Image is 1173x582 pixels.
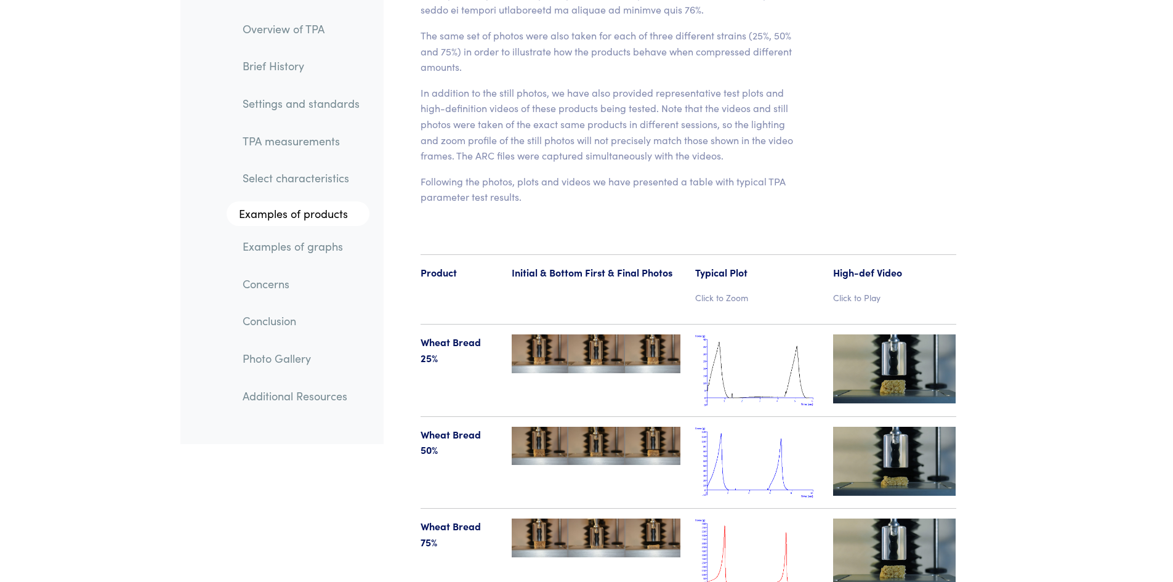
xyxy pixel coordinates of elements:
[233,127,369,155] a: TPA measurements
[695,427,818,499] img: wheat_bread_tpa_50.png
[695,265,818,281] p: Typical Plot
[227,202,369,227] a: Examples of products
[233,270,369,298] a: Concerns
[833,265,956,281] p: High-def Video
[512,427,680,466] img: wheat_bread-50-123-tpa.jpg
[233,344,369,373] a: Photo Gallery
[695,334,818,406] img: wheat_bread_tpa_25.png
[421,174,804,205] p: Following the photos, plots and videos we have presented a table with typical TPA parameter test ...
[233,15,369,43] a: Overview of TPA
[233,307,369,336] a: Conclusion
[833,334,956,403] img: wheat_bread-videotn-25.jpg
[512,265,680,281] p: Initial & Bottom First & Final Photos
[233,164,369,193] a: Select characteristics
[421,28,804,75] p: The same set of photos were also taken for each of three different strains (25%, 50% and 75%) in ...
[233,382,369,410] a: Additional Resources
[233,52,369,81] a: Brief History
[233,232,369,261] a: Examples of graphs
[512,334,680,373] img: wheat_bread-25-123-tpa.jpg
[421,334,498,366] p: Wheat Bread 25%
[421,427,498,458] p: Wheat Bread 50%
[421,85,804,164] p: In addition to the still photos, we have also provided representative test plots and high-definit...
[833,427,956,496] img: wheat_bread-videotn-50.jpg
[512,519,680,557] img: wheat_bread-75-123-tpa.jpg
[233,89,369,118] a: Settings and standards
[421,265,498,281] p: Product
[695,291,818,304] p: Click to Zoom
[833,291,956,304] p: Click to Play
[421,519,498,550] p: Wheat Bread 75%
